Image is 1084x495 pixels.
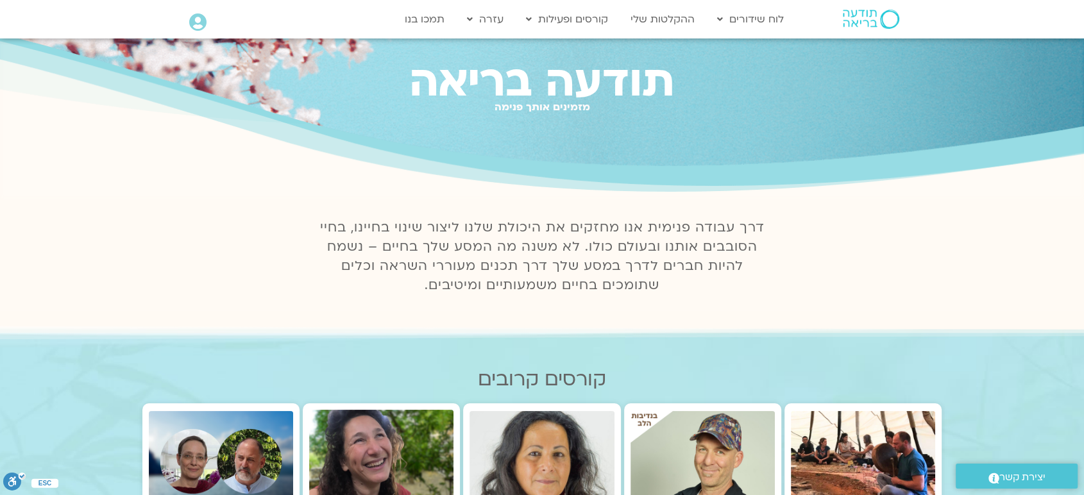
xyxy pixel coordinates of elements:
[624,7,701,31] a: ההקלטות שלי
[461,7,510,31] a: עזרה
[520,7,614,31] a: קורסים ופעילות
[398,7,451,31] a: תמכו בנו
[711,7,790,31] a: לוח שידורים
[312,218,772,295] p: דרך עבודה פנימית אנו מחזקים את היכולת שלנו ליצור שינוי בחיינו, בחיי הסובבים אותנו ובעולם כולו. לא...
[142,368,942,390] h2: קורסים קרובים
[999,469,1046,486] span: יצירת קשר
[956,464,1078,489] a: יצירת קשר
[843,10,899,29] img: תודעה בריאה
